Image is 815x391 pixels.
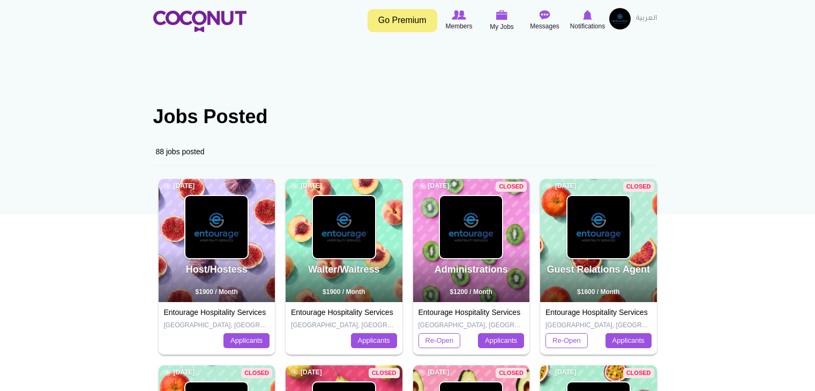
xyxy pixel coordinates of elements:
[164,321,270,330] p: [GEOGRAPHIC_DATA], [GEOGRAPHIC_DATA]
[452,10,466,20] img: Browse Members
[570,21,605,32] span: Notifications
[545,182,577,191] span: [DATE]
[308,264,380,275] a: Waiter/Waitress
[481,8,524,33] a: My Jobs My Jobs
[478,333,524,348] a: Applicants
[566,8,609,33] a: Notifications Notifications
[164,182,195,191] span: [DATE]
[496,182,527,192] span: Closed
[153,11,246,32] img: Home
[223,333,270,348] a: Applicants
[323,288,365,296] span: $1900 / Month
[623,368,654,378] span: Closed
[418,368,450,377] span: [DATE]
[577,288,619,296] span: $1600 / Month
[291,308,393,317] a: Entourage Hospitality Services
[545,321,652,330] p: [GEOGRAPHIC_DATA], [GEOGRAPHIC_DATA]
[545,368,577,377] span: [DATE]
[164,368,195,377] span: [DATE]
[490,21,514,32] span: My Jobs
[524,8,566,33] a: Messages Messages
[623,182,654,192] span: Closed
[540,10,550,20] img: Messages
[369,368,400,378] span: Closed
[605,333,652,348] a: Applicants
[185,196,248,258] img: Entourage Hospitality Services
[164,308,266,317] a: Entourage Hospitality Services
[435,264,508,275] a: Administrations
[567,196,630,258] img: Entourage Hospitality Services
[545,308,648,317] a: Entourage Hospitality Services
[440,196,502,258] img: Entourage Hospitality Services
[418,308,521,317] a: Entourage Hospitality Services
[418,333,461,348] a: Re-Open
[530,21,559,32] span: Messages
[313,196,375,258] img: Entourage Hospitality Services
[241,368,272,378] span: Closed
[196,288,238,296] span: $1900 / Month
[186,264,248,275] a: Host/Hostess
[291,368,322,377] span: [DATE]
[445,21,472,32] span: Members
[438,8,481,33] a: Browse Members Members
[418,182,450,191] span: [DATE]
[496,368,527,378] span: Closed
[496,10,508,20] img: My Jobs
[418,321,525,330] p: [GEOGRAPHIC_DATA], [GEOGRAPHIC_DATA]
[547,264,650,275] a: Guest Relations Agent
[368,9,437,32] a: Go Premium
[291,182,322,191] span: [DATE]
[545,333,588,348] a: Re-Open
[631,8,662,29] a: العربية
[583,10,592,20] img: Notifications
[291,321,397,330] p: [GEOGRAPHIC_DATA], [GEOGRAPHIC_DATA]
[450,288,492,296] span: $1200 / Month
[153,106,662,127] h1: Jobs Posted
[153,138,662,166] div: 88 jobs posted
[351,333,397,348] a: Applicants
